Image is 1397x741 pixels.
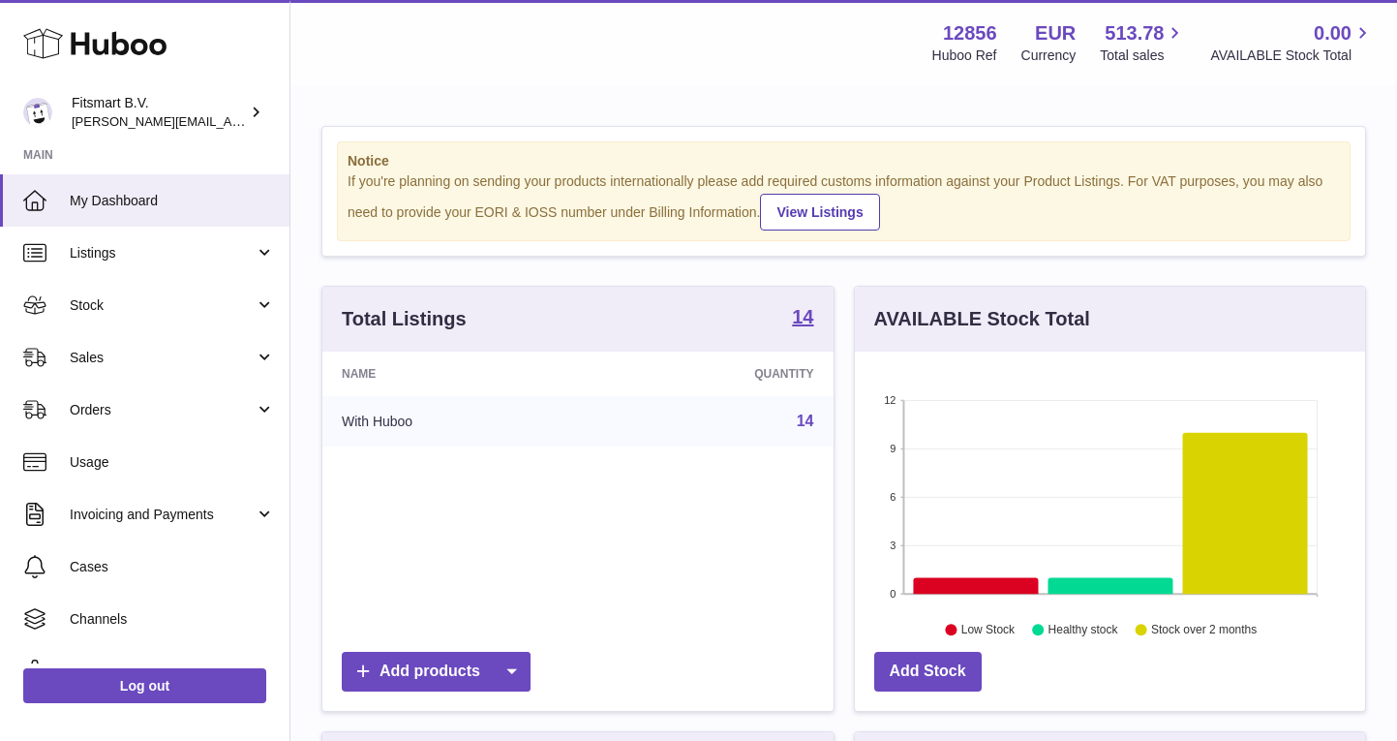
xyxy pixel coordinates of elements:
span: Orders [70,401,255,419]
span: Cases [70,558,275,576]
a: 14 [792,307,813,330]
h3: AVAILABLE Stock Total [874,306,1090,332]
img: jonathan@leaderoo.com [23,98,52,127]
span: 0.00 [1314,20,1351,46]
text: 6 [890,491,896,503]
text: Low Stock [960,623,1015,636]
th: Name [322,352,592,396]
a: 14 [797,413,814,429]
text: 9 [890,443,896,454]
a: 513.78 Total sales [1100,20,1186,65]
strong: Notice [348,152,1340,170]
span: Sales [70,349,255,367]
a: Add products [342,652,531,692]
text: 12 [884,394,896,406]
strong: EUR [1035,20,1076,46]
div: If you're planning on sending your products internationally please add required customs informati... [348,172,1340,231]
h3: Total Listings [342,306,467,332]
td: With Huboo [322,396,592,447]
text: Healthy stock [1048,623,1118,636]
strong: 12856 [943,20,997,46]
span: 513.78 [1105,20,1164,46]
span: [PERSON_NAME][EMAIL_ADDRESS][DOMAIN_NAME] [72,113,388,129]
span: Usage [70,453,275,472]
div: Fitsmart B.V. [72,94,246,131]
text: Stock over 2 months [1151,623,1257,636]
span: Total sales [1100,46,1186,65]
a: View Listings [760,194,879,231]
strong: 14 [792,307,813,326]
a: Add Stock [874,652,982,692]
text: 0 [890,588,896,600]
span: Settings [70,663,275,681]
a: Log out [23,668,266,703]
div: Currency [1021,46,1077,65]
span: Listings [70,244,255,262]
a: 0.00 AVAILABLE Stock Total [1210,20,1374,65]
span: Invoicing and Payments [70,506,255,524]
text: 3 [890,540,896,551]
span: AVAILABLE Stock Total [1210,46,1374,65]
span: Channels [70,610,275,629]
th: Quantity [592,352,833,396]
span: Stock [70,296,255,315]
div: Huboo Ref [932,46,997,65]
span: My Dashboard [70,192,275,210]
